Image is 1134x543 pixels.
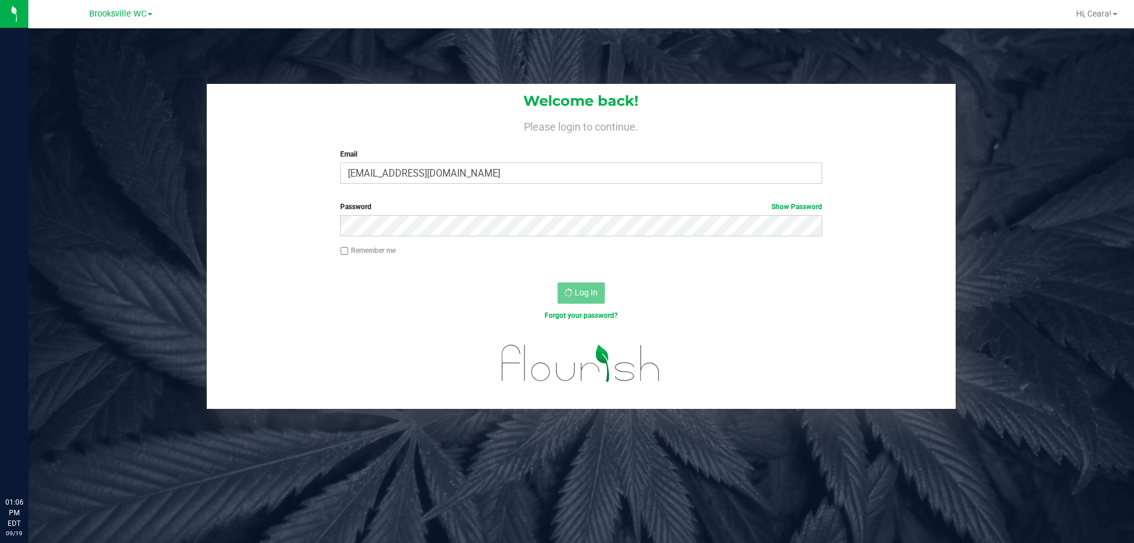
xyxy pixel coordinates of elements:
[1076,9,1112,18] span: Hi, Ceara!
[771,203,822,211] a: Show Password
[207,118,956,132] h4: Please login to continue.
[207,93,956,109] h1: Welcome back!
[575,288,598,297] span: Log In
[89,9,146,19] span: Brooksville WC
[340,149,822,160] label: Email
[340,203,372,211] span: Password
[5,497,23,529] p: 01:06 PM EDT
[5,529,23,538] p: 09/19
[487,333,674,394] img: flourish_logo.svg
[545,311,618,320] a: Forgot your password?
[340,245,396,256] label: Remember me
[340,247,348,255] input: Remember me
[558,282,605,304] button: Log In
